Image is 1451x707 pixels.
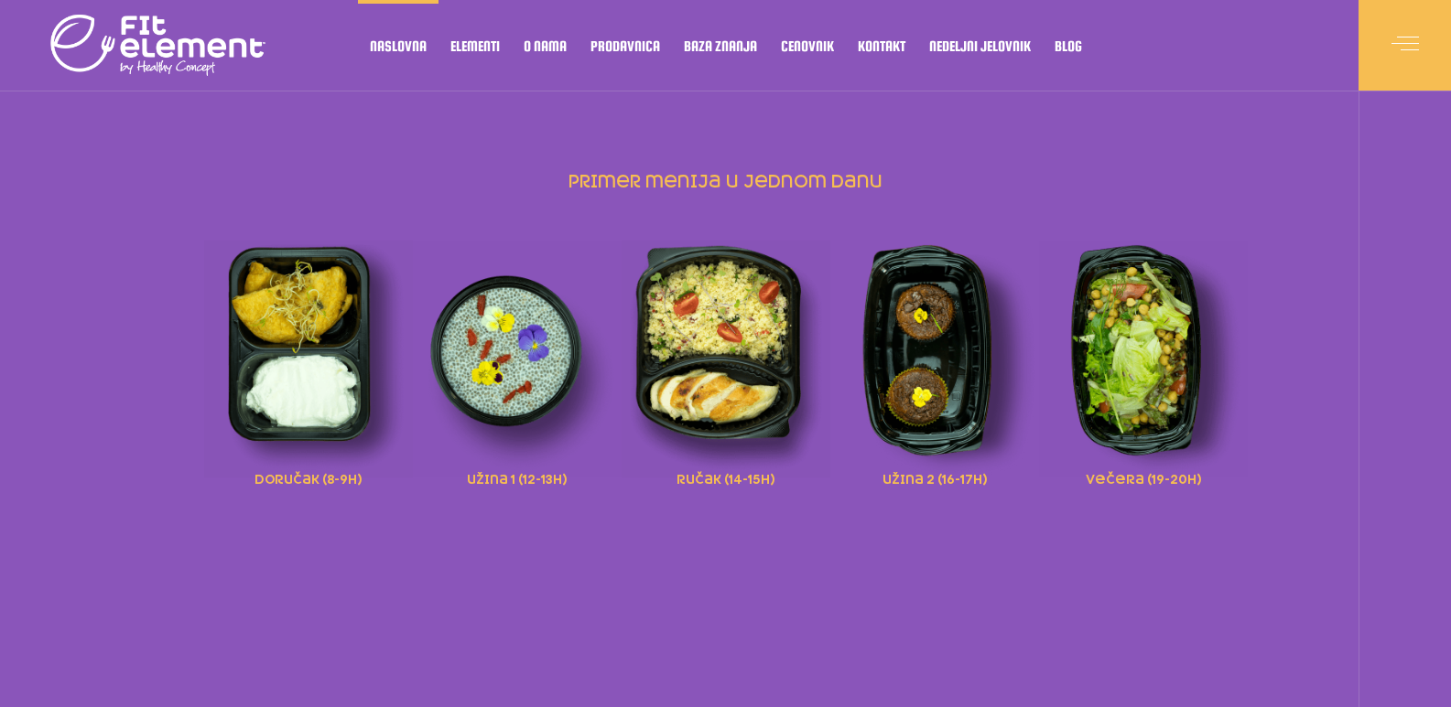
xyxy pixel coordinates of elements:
span: doručak (8-9h) [254,467,362,487]
span: O nama [524,41,567,50]
div: primer menija u jednom danu [204,216,1248,518]
span: užina 1 (12-13h) [467,467,567,487]
span: užina 2 (16-17h) [883,467,987,487]
span: Nedeljni jelovnik [929,41,1031,50]
span: Elementi [450,41,500,50]
span: večera (19-20h) [1086,467,1201,487]
span: Prodavnica [590,41,660,50]
span: Cenovnik [781,41,834,50]
span: Naslovna [370,41,427,50]
span: Baza znanja [684,41,757,50]
span: ručak (14-15h) [677,467,774,487]
span: Kontakt [858,41,905,50]
span: Blog [1055,41,1082,50]
img: logo light [50,9,265,82]
a: primer menija u jednom danu [566,173,885,192]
